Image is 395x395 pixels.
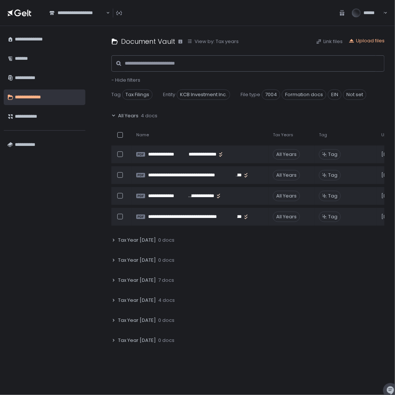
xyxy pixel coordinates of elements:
span: Tax Year [DATE] [118,237,156,244]
span: Tax Year [DATE] [118,297,156,304]
span: Tag [328,213,337,220]
div: Search for option [45,5,110,20]
span: 0 docs [158,257,174,264]
div: All Years [273,149,300,160]
span: KCB Investment Inc. [177,89,230,100]
span: All Years [118,112,138,119]
span: Formation docs [282,89,326,100]
button: Link files [316,38,343,45]
span: 7004 [262,89,280,100]
span: Tag [111,91,121,98]
span: EIN [328,89,342,100]
span: Tax Year [DATE] [118,257,156,264]
button: View by: Tax years [187,38,239,45]
span: Tax Year [DATE] [118,317,156,324]
span: Tax Year [DATE] [118,277,156,284]
span: Tag [328,193,337,199]
button: - Hide filters [111,77,140,84]
span: Name [136,132,149,138]
span: Tag [328,151,337,158]
span: Not set [343,89,366,100]
span: Tag [328,172,337,179]
span: Tax Year [DATE] [118,337,156,344]
span: 7 docs [158,277,174,284]
h1: Document Vault [121,36,175,46]
button: Upload files [349,37,385,44]
span: 0 docs [158,237,174,244]
span: Entity [163,91,175,98]
span: 4 docs [158,297,175,304]
span: Tag [319,132,327,138]
span: File type [241,91,260,98]
span: Tax Years [273,132,293,138]
div: All Years [273,212,300,222]
span: 4 docs [141,112,157,119]
span: Tax Filings [122,89,153,100]
div: All Years [273,170,300,180]
span: 0 docs [158,337,174,344]
div: All Years [273,191,300,201]
span: 0 docs [158,317,174,324]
